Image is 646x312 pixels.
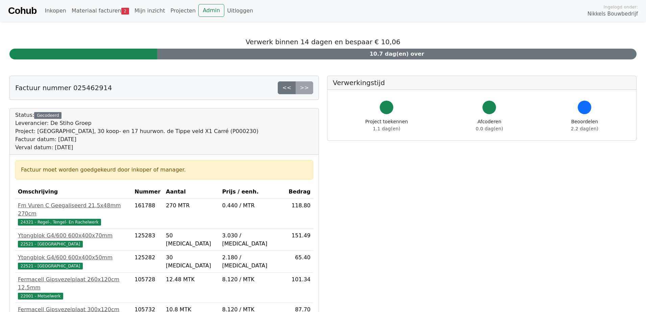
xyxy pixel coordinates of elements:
th: Nummer [132,185,163,199]
div: Factuur moet worden goedgekeurd door inkoper of manager. [21,166,307,174]
span: 0.0 dag(en) [476,126,503,131]
td: 151.49 [286,229,313,251]
div: 30 [MEDICAL_DATA] [166,254,217,270]
h5: Verwerk binnen 14 dagen en bespaar € 10,06 [9,38,637,46]
span: 1.1 dag(en) [373,126,400,131]
th: Omschrijving [15,185,132,199]
div: Verval datum: [DATE] [15,144,258,152]
div: Status: [15,111,258,152]
td: 101.34 [286,273,313,303]
div: 8.120 / MTK [222,276,283,284]
a: Uitloggen [224,4,256,18]
div: Beoordelen [571,118,598,132]
td: 105728 [132,273,163,303]
div: Ytongblok G4/600 600x400x50mm [18,254,129,262]
td: 125282 [132,251,163,273]
td: 125283 [132,229,163,251]
span: 22521 - [GEOGRAPHIC_DATA] [18,263,83,269]
td: 118.80 [286,199,313,229]
td: 161788 [132,199,163,229]
a: Inkopen [42,4,69,18]
span: Ingelogd onder: [603,4,638,10]
div: 50 [MEDICAL_DATA] [166,232,217,248]
div: 0.440 / MTR [222,202,283,210]
a: Ytongblok G4/600 600x400x70mm22521 - [GEOGRAPHIC_DATA] [18,232,129,248]
td: 65.40 [286,251,313,273]
h5: Factuur nummer 025462914 [15,84,112,92]
div: 12.48 MTK [166,276,217,284]
div: Leverancier: De Stiho Groep [15,119,258,127]
div: 270 MTR [166,202,217,210]
a: Fm Vuren C Geegaliseerd 21,5x48mm 270cm24321 - Regel-, Tengel- En Rachelwerk [18,202,129,226]
th: Prijs / eenh. [220,185,286,199]
div: Fm Vuren C Geegaliseerd 21,5x48mm 270cm [18,202,129,218]
span: 2 [121,8,129,15]
a: Fermacell Gipsvezelplaat 260x120cm 12,5mm22001 - Metselwerk [18,276,129,300]
div: Afcoderen [476,118,503,132]
a: Materiaal facturen2 [69,4,132,18]
div: Gecodeerd [34,112,61,119]
a: Mijn inzicht [132,4,168,18]
span: 2.2 dag(en) [571,126,598,131]
span: 22521 - [GEOGRAPHIC_DATA] [18,241,83,248]
div: Project toekennen [365,118,408,132]
a: Admin [198,4,224,17]
a: Ytongblok G4/600 600x400x50mm22521 - [GEOGRAPHIC_DATA] [18,254,129,270]
th: Aantal [163,185,219,199]
div: 10.7 dag(en) over [157,49,637,59]
span: 24321 - Regel-, Tengel- En Rachelwerk [18,219,101,226]
th: Bedrag [286,185,313,199]
div: 2.180 / [MEDICAL_DATA] [222,254,283,270]
div: 3.030 / [MEDICAL_DATA] [222,232,283,248]
div: Project: [GEOGRAPHIC_DATA], 30 koop- en 17 huurwon. de Tippe veld X1 Carré (P000230) [15,127,258,135]
span: Nikkels Bouwbedrijf [588,10,638,18]
div: Fermacell Gipsvezelplaat 260x120cm 12,5mm [18,276,129,292]
a: << [278,81,296,94]
div: Ytongblok G4/600 600x400x70mm [18,232,129,240]
a: Cohub [8,3,36,19]
span: 22001 - Metselwerk [18,293,63,300]
h5: Verwerkingstijd [333,79,631,87]
div: Factuur datum: [DATE] [15,135,258,144]
a: Projecten [168,4,198,18]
